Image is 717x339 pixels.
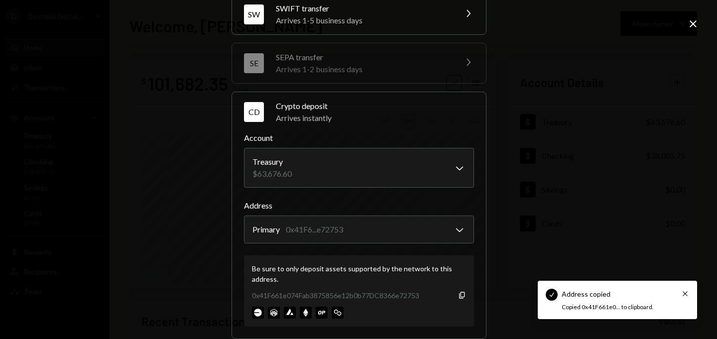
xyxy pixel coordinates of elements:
[562,303,667,312] div: Copied 0x41F661e0... to clipboard.
[252,263,466,284] div: Be sure to only deposit assets supported by the network to this address.
[276,112,474,124] div: Arrives instantly
[268,307,280,319] img: arbitrum-mainnet
[244,132,474,144] label: Account
[316,307,328,319] img: optimism-mainnet
[252,307,264,319] img: base-mainnet
[332,307,344,319] img: polygon-mainnet
[252,290,419,301] div: 0x41F661e074Fab3875856e12b0b77DC8366e72753
[276,51,450,63] div: SEPA transfer
[244,102,264,122] div: CD
[244,148,474,188] button: Account
[286,224,343,235] div: 0x41F6...e72753
[300,307,312,319] img: ethereum-mainnet
[276,63,450,75] div: Arrives 1-2 business days
[276,100,474,112] div: Crypto deposit
[244,216,474,243] button: Address
[284,307,296,319] img: avalanche-mainnet
[244,200,474,212] label: Address
[276,14,450,26] div: Arrives 1-5 business days
[244,4,264,24] div: SW
[232,92,486,132] button: CDCrypto depositArrives instantly
[276,2,450,14] div: SWIFT transfer
[562,289,610,299] div: Address copied
[232,43,486,83] button: SESEPA transferArrives 1-2 business days
[244,53,264,73] div: SE
[244,132,474,327] div: CDCrypto depositArrives instantly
